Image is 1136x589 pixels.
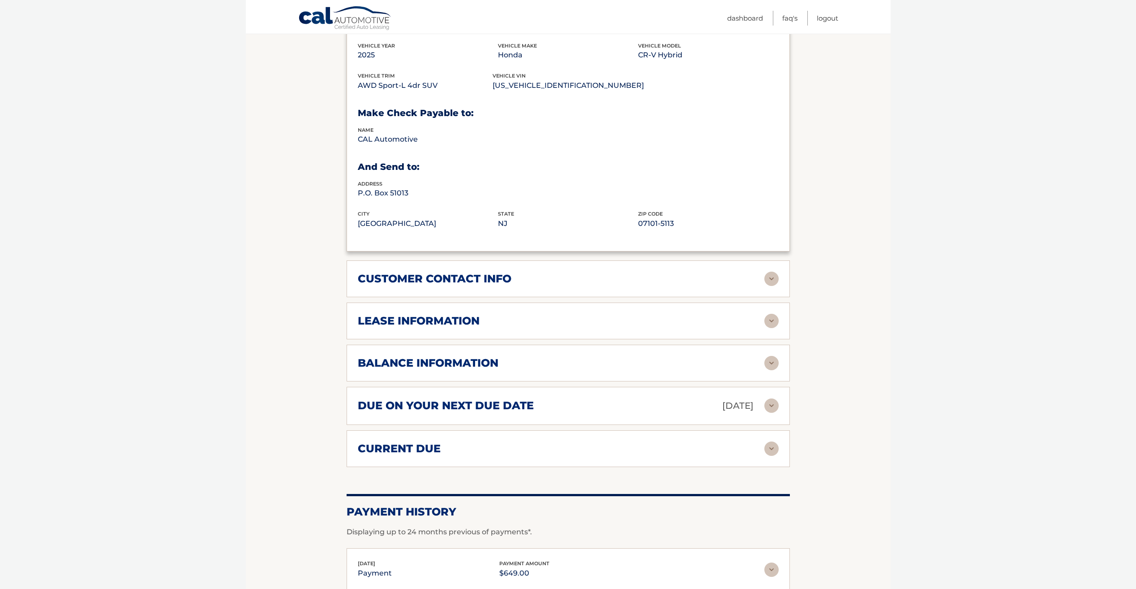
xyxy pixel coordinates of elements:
[358,43,395,49] span: vehicle Year
[358,161,779,173] h3: And Send to:
[638,49,778,61] p: CR-V Hybrid
[498,49,638,61] p: Honda
[358,73,395,79] span: vehicle trim
[358,127,373,133] span: name
[358,314,480,328] h2: lease information
[298,6,392,32] a: Cal Automotive
[358,217,498,230] p: [GEOGRAPHIC_DATA]
[722,398,754,414] p: [DATE]
[499,560,549,567] span: payment amount
[764,398,779,413] img: accordion-rest.svg
[638,43,681,49] span: vehicle model
[764,442,779,456] img: accordion-rest.svg
[358,356,498,370] h2: balance information
[764,356,779,370] img: accordion-rest.svg
[358,567,392,580] p: payment
[498,43,537,49] span: vehicle make
[358,181,382,187] span: address
[764,314,779,328] img: accordion-rest.svg
[638,211,663,217] span: zip code
[817,11,838,26] a: Logout
[638,217,778,230] p: 07101-5113
[358,211,369,217] span: city
[782,11,797,26] a: FAQ's
[358,560,375,567] span: [DATE]
[493,79,644,92] p: [US_VEHICLE_IDENTIFICATION_NUMBER]
[493,73,526,79] span: vehicle vin
[358,399,534,412] h2: due on your next due date
[358,108,779,119] h3: Make Check Payable to:
[347,527,790,537] p: Displaying up to 24 months previous of payments*.
[764,563,779,577] img: accordion-rest.svg
[347,505,790,519] h2: Payment History
[358,187,498,199] p: P.O. Box 51013
[358,49,498,61] p: 2025
[358,272,511,286] h2: customer contact info
[358,79,493,92] p: AWD Sport-L 4dr SUV
[498,217,638,230] p: NJ
[498,211,514,217] span: state
[727,11,763,26] a: Dashboard
[764,272,779,286] img: accordion-rest.svg
[499,567,549,580] p: $649.00
[358,442,441,455] h2: current due
[358,133,498,146] p: CAL Automotive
